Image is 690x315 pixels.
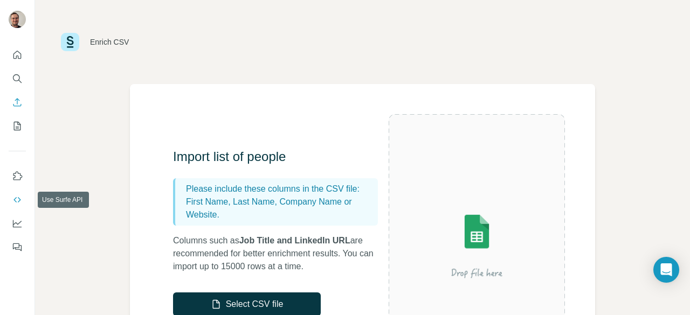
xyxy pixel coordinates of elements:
span: Job Title and LinkedIn URL [239,236,350,245]
button: Use Surfe API [9,190,26,209]
img: Avatar [9,11,26,28]
h3: Import list of people [173,148,389,165]
button: Quick start [9,45,26,65]
p: Columns such as are recommended for better enrichment results. You can import up to 15000 rows at... [173,234,389,273]
img: Surfe Illustration - Drop file here or select below [389,187,565,304]
button: Feedback [9,237,26,257]
div: Enrich CSV [90,37,129,47]
button: Dashboard [9,214,26,233]
button: Use Surfe on LinkedIn [9,166,26,186]
button: My lists [9,116,26,136]
button: Search [9,69,26,88]
button: Enrich CSV [9,93,26,112]
img: Surfe Logo [61,33,79,51]
p: First Name, Last Name, Company Name or Website. [186,195,374,221]
div: Open Intercom Messenger [653,257,679,283]
p: Please include these columns in the CSV file: [186,183,374,195]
